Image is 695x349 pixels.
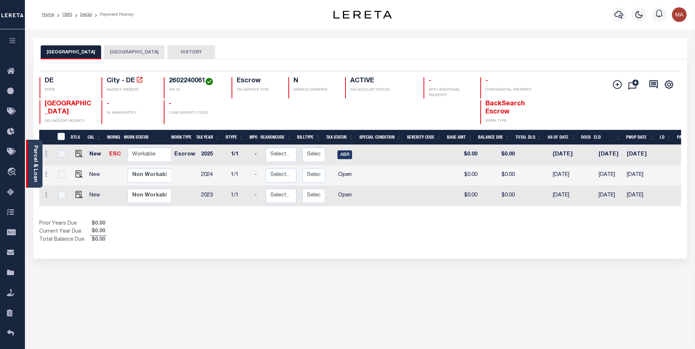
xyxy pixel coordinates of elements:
[107,77,155,85] h4: City - DE
[86,186,107,206] td: New
[168,130,193,145] th: Work Type
[198,165,228,186] td: 2024
[356,130,404,145] th: Special Condition: activate to sort column ascending
[45,101,91,115] span: [GEOGRAPHIC_DATA]
[53,130,68,145] th: &nbsp;
[252,145,263,165] td: -
[169,77,222,85] h4: 2602240061
[90,220,107,228] span: $0.00
[624,165,657,186] td: [DATE]
[237,87,280,93] p: TAX SERVICE TYPE
[550,165,583,186] td: [DATE]
[169,87,222,93] p: TAX ID
[41,45,101,59] button: [GEOGRAPHIC_DATA]
[252,186,263,206] td: -
[333,11,392,19] img: logo-dark.svg
[449,186,480,206] td: $0.00
[171,145,198,165] td: Escrow
[107,87,155,93] p: AGENCY WEBSITE
[545,130,578,145] th: As of Date: activate to sort column ascending
[7,168,19,177] i: travel_explore
[293,87,336,93] p: SERVICE OVERRIDE
[323,130,356,145] th: Tax Status: activate to sort column ascending
[62,12,72,17] a: OMS
[328,165,361,186] td: Open
[550,145,583,165] td: [DATE]
[596,165,624,186] td: [DATE]
[350,87,415,93] p: TAX ACCOUNT STATUS
[107,110,155,116] p: IN BANKRUPTCY
[86,145,107,165] td: New
[480,165,518,186] td: $0.00
[624,186,657,206] td: [DATE]
[672,7,687,22] img: svg+xml;base64,PHN2ZyB4bWxucz0iaHR0cDovL3d3dy53My5vcmcvMjAwMC9zdmciIHBvaW50ZXItZXZlbnRzPSJub25lIi...
[198,145,228,165] td: 2025
[623,130,657,145] th: PWOP Date: activate to sort column ascending
[596,186,624,206] td: [DATE]
[485,78,488,84] span: -
[90,236,107,244] span: $0.00
[33,145,38,182] a: Parcel & Loan
[169,101,171,107] span: -
[121,130,171,145] th: Work Status
[228,145,252,165] td: 1/1
[475,130,513,145] th: Balance Due: activate to sort column ascending
[328,186,361,206] td: Open
[39,236,90,244] td: Total Balance Due
[237,77,280,85] h4: Escrow
[480,186,518,206] td: $0.00
[252,165,263,186] td: -
[293,77,336,85] h4: N
[90,228,107,236] span: $0.00
[68,130,85,145] th: DTLS
[107,101,109,107] span: -
[80,12,92,17] a: Detail
[449,165,480,186] td: $0.00
[337,150,352,159] span: ABR
[167,45,215,59] button: HISTORY
[444,130,475,145] th: Base Amt: activate to sort column ascending
[550,186,583,206] td: [DATE]
[39,228,90,236] td: Current Year Due
[485,87,534,93] p: CONFIDENTIAL PROPERTY
[480,145,518,165] td: $0.00
[85,130,104,145] th: CAL: activate to sort column ascending
[513,130,545,145] th: Total DLQ: activate to sort column ascending
[193,130,223,145] th: Tax Year: activate to sort column ascending
[449,145,480,165] td: $0.00
[39,220,90,228] td: Prior Years Due
[624,145,657,165] td: [DATE]
[228,165,252,186] td: 1/1
[429,87,472,98] p: WITH ADDITIONAL PROPERTY
[39,130,53,145] th: &nbsp;&nbsp;&nbsp;&nbsp;&nbsp;&nbsp;&nbsp;&nbsp;&nbsp;&nbsp;
[485,101,525,115] span: BackSearch Escrow
[258,130,294,145] th: ReasonCode: activate to sort column ascending
[578,130,591,145] th: Docs
[104,45,164,59] button: [GEOGRAPHIC_DATA]
[104,130,121,145] th: WorkQ
[198,186,228,206] td: 2023
[92,11,134,18] li: Payment History
[45,87,93,93] p: STATE
[294,130,323,145] th: BillType: activate to sort column ascending
[247,130,258,145] th: MPO
[404,130,444,145] th: Severity Code: activate to sort column ascending
[350,77,415,85] h4: ACTIVE
[485,119,534,124] p: WORK TYPE
[45,77,93,85] h4: DE
[596,145,624,165] td: [DATE]
[42,12,54,17] a: Home
[429,78,431,84] span: -
[223,130,247,145] th: RType: activate to sort column ascending
[169,110,222,116] p: LOAN SEVERITY CODE
[657,130,674,145] th: LD: activate to sort column ascending
[591,130,624,145] th: ELD: activate to sort column ascending
[86,165,107,186] td: New
[109,152,121,157] a: ESC
[228,186,252,206] td: 1/1
[45,119,93,124] p: DELINQUENT AGENCY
